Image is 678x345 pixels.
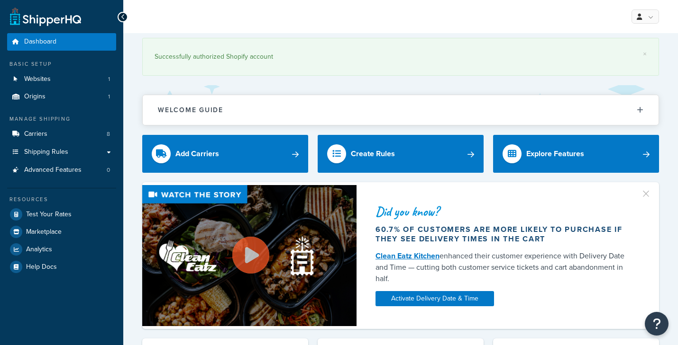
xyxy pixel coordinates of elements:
li: Origins [7,88,116,106]
li: Carriers [7,125,116,143]
span: 1 [108,75,110,83]
span: Dashboard [24,38,56,46]
a: Carriers8 [7,125,116,143]
div: Manage Shipping [7,115,116,123]
h2: Welcome Guide [158,106,223,114]
span: Analytics [26,246,52,254]
a: Add Carriers [142,135,308,173]
span: Websites [24,75,51,83]
div: Resources [7,195,116,203]
a: Test Your Rates [7,206,116,223]
span: Origins [24,93,46,101]
div: Explore Features [526,147,584,160]
a: Explore Features [493,135,659,173]
span: Marketplace [26,228,62,236]
div: Create Rules [351,147,395,160]
div: Add Carriers [175,147,219,160]
a: Analytics [7,241,116,258]
span: Carriers [24,130,47,138]
a: Marketplace [7,223,116,240]
a: Create Rules [318,135,484,173]
li: Websites [7,71,116,88]
span: Advanced Features [24,166,82,174]
button: Welcome Guide [143,95,659,125]
span: Shipping Rules [24,148,68,156]
a: Origins1 [7,88,116,106]
button: Open Resource Center [645,312,669,336]
a: Clean Eatz Kitchen [376,250,440,261]
a: Activate Delivery Date & Time [376,291,494,306]
img: Video thumbnail [142,185,357,326]
li: Advanced Features [7,161,116,179]
span: 1 [108,93,110,101]
a: × [643,50,647,58]
span: Test Your Rates [26,211,72,219]
div: 60.7% of customers are more likely to purchase if they see delivery times in the cart [376,225,636,244]
div: Successfully authorized Shopify account [155,50,647,63]
span: 0 [107,166,110,174]
a: Shipping Rules [7,143,116,161]
a: Help Docs [7,258,116,275]
span: Help Docs [26,263,57,271]
div: Basic Setup [7,60,116,68]
span: 8 [107,130,110,138]
a: Websites1 [7,71,116,88]
div: enhanced their customer experience with Delivery Date and Time — cutting both customer service ti... [376,250,636,284]
div: Did you know? [376,205,636,218]
a: Advanced Features0 [7,161,116,179]
a: Dashboard [7,33,116,51]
